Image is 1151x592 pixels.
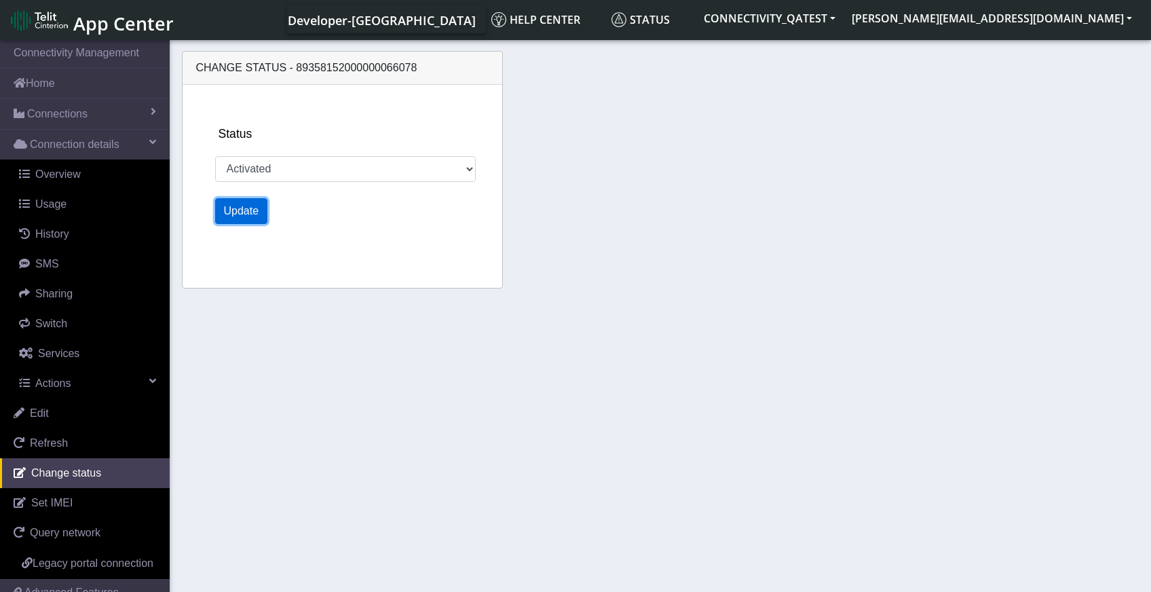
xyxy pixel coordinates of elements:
a: Overview [5,160,170,189]
span: Change status - 89358152000000066078 [196,62,417,73]
span: Query network [30,527,100,538]
button: [PERSON_NAME][EMAIL_ADDRESS][DOMAIN_NAME] [844,6,1140,31]
a: Actions [5,369,170,399]
a: App Center [11,5,172,35]
img: status.svg [611,12,626,27]
span: Set IMEI [31,497,73,508]
span: Developer-[GEOGRAPHIC_DATA] [288,12,476,29]
a: Switch [5,309,170,339]
span: History [35,228,69,240]
span: Services [38,348,79,359]
a: Help center [486,6,606,33]
img: logo-telit-cinterion-gw-new.png [11,10,68,31]
a: Sharing [5,279,170,309]
span: Overview [35,168,81,180]
span: Help center [491,12,580,27]
span: SMS [35,258,59,270]
span: Edit [30,407,49,419]
span: Change status [31,467,101,479]
button: CONNECTIVITY_QATEST [696,6,844,31]
span: Usage [35,198,67,210]
span: Refresh [30,437,68,449]
button: Update [215,198,268,224]
span: Switch [35,318,67,329]
span: Sharing [35,288,73,299]
label: Status [219,125,252,143]
a: SMS [5,249,170,279]
a: Status [606,6,696,33]
span: Actions [35,377,71,389]
span: Status [611,12,670,27]
span: Connection details [30,136,119,153]
span: Connections [27,106,88,122]
span: App Center [73,11,174,36]
a: Services [5,339,170,369]
img: knowledge.svg [491,12,506,27]
span: Legacy portal connection [33,557,153,569]
a: History [5,219,170,249]
a: Usage [5,189,170,219]
a: Your current platform instance [287,6,475,33]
